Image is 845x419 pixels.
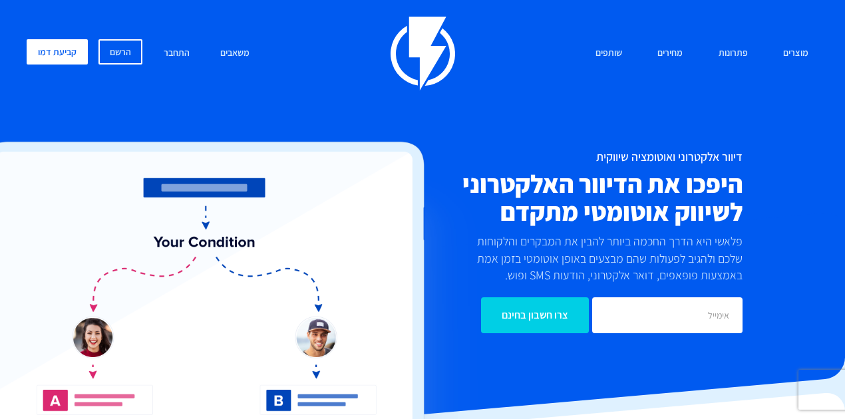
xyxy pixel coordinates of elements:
[210,39,259,68] a: משאבים
[98,39,142,65] a: הרשם
[27,39,88,65] a: קביעת דמו
[481,297,589,333] input: צרו חשבון בחינם
[367,150,743,164] h1: דיוור אלקטרוני ואוטומציה שיווקית
[367,170,743,226] h2: היפכו את הדיוור האלקטרוני לשיווק אוטומטי מתקדם
[466,233,743,284] p: פלאשי היא הדרך החכמה ביותר להבין את המבקרים והלקוחות שלכם ולהגיב לפעולות שהם מבצעים באופן אוטומטי...
[154,39,200,68] a: התחבר
[709,39,758,68] a: פתרונות
[586,39,632,68] a: שותפים
[773,39,818,68] a: מוצרים
[592,297,743,333] input: אימייל
[647,39,693,68] a: מחירים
